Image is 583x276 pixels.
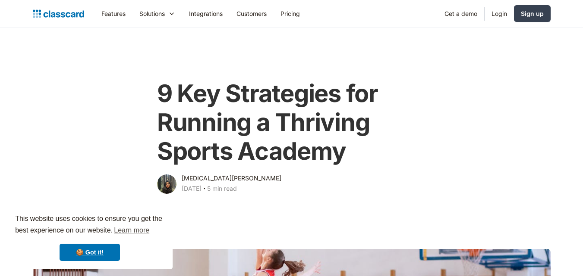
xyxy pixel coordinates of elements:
[438,4,484,23] a: Get a demo
[60,244,120,261] a: dismiss cookie message
[15,214,164,237] span: This website uses cookies to ensure you get the best experience on our website.
[182,4,230,23] a: Integrations
[132,4,182,23] div: Solutions
[514,5,551,22] a: Sign up
[33,8,84,20] a: home
[274,4,307,23] a: Pricing
[202,183,207,195] div: ‧
[95,4,132,23] a: Features
[485,4,514,23] a: Login
[207,183,237,194] div: 5 min read
[113,224,151,237] a: learn more about cookies
[7,205,173,269] div: cookieconsent
[182,183,202,194] div: [DATE]
[157,79,426,166] h1: 9 Key Strategies for Running a Thriving Sports Academy
[139,9,165,18] div: Solutions
[230,4,274,23] a: Customers
[521,9,544,18] div: Sign up
[182,173,281,183] div: [MEDICAL_DATA][PERSON_NAME]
